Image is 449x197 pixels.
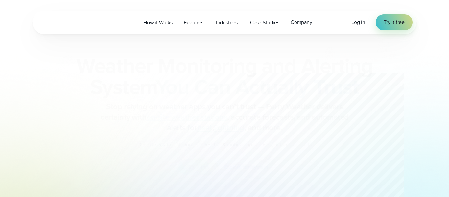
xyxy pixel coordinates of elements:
[143,19,173,27] span: How it Works
[250,19,279,27] span: Case Studies
[138,16,178,29] a: How it Works
[184,19,203,27] span: Features
[351,18,365,26] a: Log in
[376,14,413,30] a: Try it free
[384,18,405,26] span: Try it free
[291,18,312,26] span: Company
[245,16,285,29] a: Case Studies
[216,19,238,27] span: Industries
